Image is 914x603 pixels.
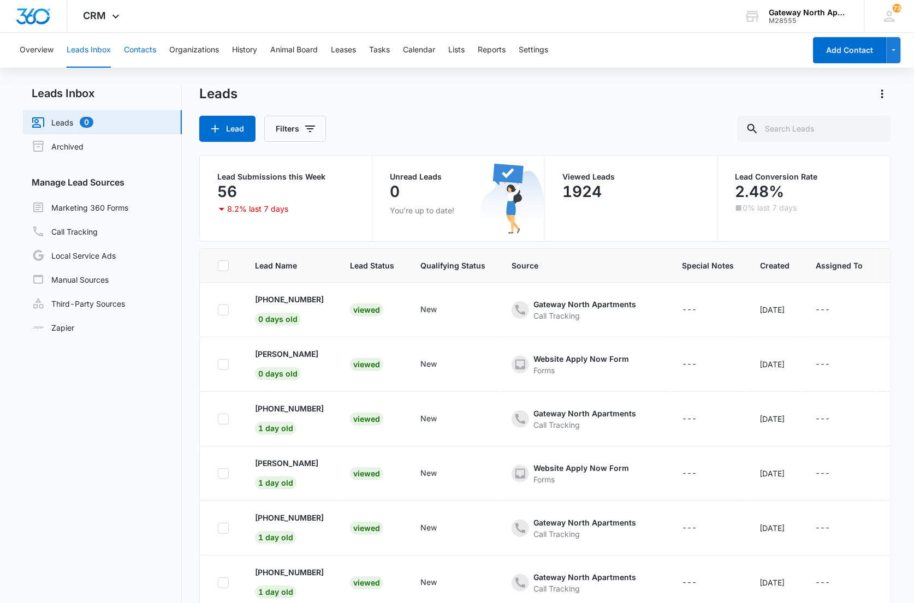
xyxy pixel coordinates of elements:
[420,260,485,271] span: Qualifying Status
[533,408,636,419] div: Gateway North Apartments
[816,467,830,480] div: ---
[390,183,400,200] p: 0
[350,522,383,535] div: Viewed
[350,413,383,426] div: Viewed
[67,33,111,68] button: Leads Inbox
[420,522,456,535] div: - - Select to Edit Field
[682,522,697,535] div: ---
[350,358,383,371] div: Viewed
[420,303,437,315] div: New
[255,294,324,305] p: [PHONE_NUMBER]
[816,576,850,589] div: - - Select to Edit Field
[199,116,256,142] button: Lead
[533,310,636,321] div: Call Tracking
[350,578,383,587] a: Viewed
[32,297,125,310] a: Third-Party Sources
[735,173,873,181] p: Lead Conversion Rate
[816,413,850,426] div: - - Select to Edit Field
[512,517,656,540] div: - - Select to Edit Field
[420,303,456,317] div: - - Select to Edit Field
[816,358,830,371] div: ---
[519,33,548,68] button: Settings
[255,348,324,378] a: [PERSON_NAME]0 days old
[816,303,830,317] div: ---
[32,273,109,286] a: Manual Sources
[682,413,697,426] div: ---
[169,33,219,68] button: Organizations
[369,33,390,68] button: Tasks
[533,419,636,431] div: Call Tracking
[255,313,301,326] span: 0 days old
[255,403,324,414] p: [PHONE_NUMBER]
[682,576,716,589] div: - - Select to Edit Field
[743,204,797,212] p: 0% last 7 days
[816,467,850,480] div: - - Select to Edit Field
[420,413,456,426] div: - - Select to Edit Field
[420,576,437,588] div: New
[32,140,84,153] a: Archived
[350,360,383,369] a: Viewed
[478,33,506,68] button: Reports
[874,85,891,103] button: Actions
[217,173,354,181] p: Lead Submissions this Week
[682,413,716,426] div: - - Select to Edit Field
[199,86,238,102] h1: Leads
[682,303,716,317] div: - - Select to Edit Field
[533,462,629,474] div: Website Apply Now Form
[893,4,901,13] span: 73
[255,457,324,487] a: [PERSON_NAME]1 day old
[20,33,54,68] button: Overview
[255,457,318,469] p: [PERSON_NAME]
[217,183,237,200] p: 56
[760,304,790,315] div: [DATE]
[232,33,257,68] button: History
[512,462,649,485] div: - - Select to Edit Field
[682,358,697,371] div: ---
[255,260,324,271] span: Lead Name
[420,467,456,480] div: - - Select to Edit Field
[390,205,527,216] p: You’re up to date!
[420,413,437,424] div: New
[816,303,850,317] div: - - Select to Edit Field
[420,358,456,371] div: - - Select to Edit Field
[682,260,734,271] span: Special Notes
[512,408,656,431] div: - - Select to Edit Field
[682,522,716,535] div: - - Select to Edit Field
[682,576,697,589] div: ---
[682,358,716,371] div: - - Select to Edit Field
[420,467,437,479] div: New
[350,523,383,533] a: Viewed
[350,303,383,317] div: Viewed
[255,586,296,599] span: 1 day old
[420,358,437,369] div: New
[816,576,830,589] div: ---
[255,512,324,523] p: [PHONE_NUMBER]
[533,353,629,365] div: Website Apply Now Form
[760,413,790,425] div: [DATE]
[813,37,887,63] button: Add Contact
[32,116,93,129] a: Leads0
[23,85,182,102] h2: Leads Inbox
[760,522,790,534] div: [DATE]
[682,467,697,480] div: ---
[760,359,790,370] div: [DATE]
[816,358,850,371] div: - - Select to Edit Field
[769,8,848,17] div: account name
[512,571,656,594] div: - - Select to Edit Field
[533,365,629,376] div: Forms
[331,33,356,68] button: Leases
[255,531,296,544] span: 1 day old
[769,17,848,25] div: account id
[255,512,324,542] a: [PHONE_NUMBER]1 day old
[350,414,383,423] a: Viewed
[816,260,863,271] span: Assigned To
[32,322,74,333] a: Zapier
[255,403,324,433] a: [PHONE_NUMBER]1 day old
[403,33,435,68] button: Calendar
[32,225,98,238] a: Call Tracking
[512,298,656,321] div: - - Select to Edit Field
[533,298,636,310] div: Gateway North Apartments
[533,583,636,594] div: Call Tracking
[562,183,602,200] p: 1924
[350,576,383,589] div: Viewed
